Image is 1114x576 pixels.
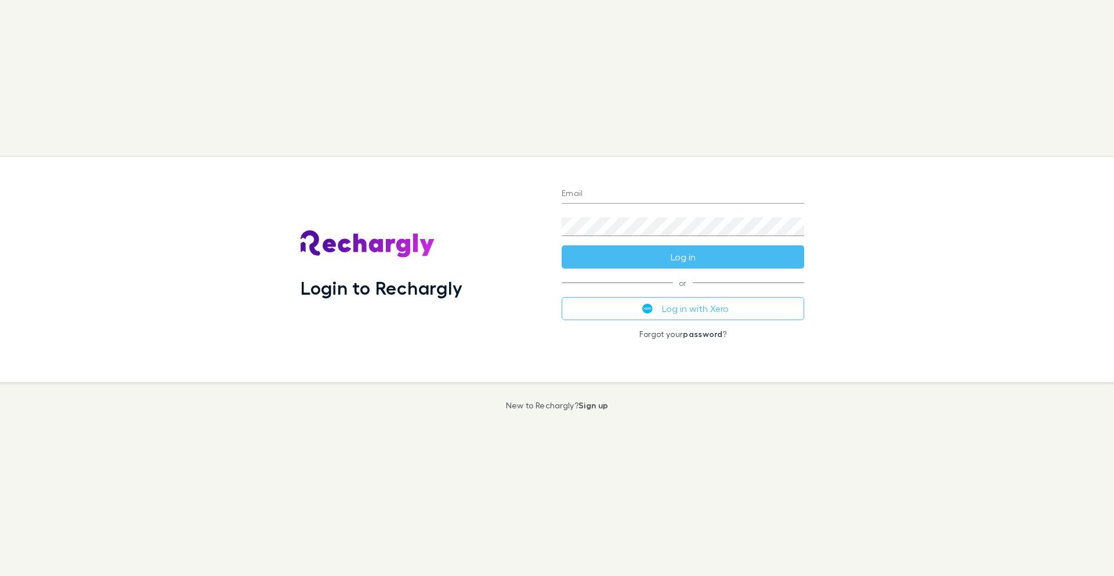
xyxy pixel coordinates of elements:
img: Xero's logo [642,303,653,314]
button: Log in [562,245,804,269]
h1: Login to Rechargly [301,277,462,299]
p: Forgot your ? [562,329,804,339]
a: password [683,329,722,339]
button: Log in with Xero [562,297,804,320]
p: New to Rechargly? [506,401,609,410]
img: Rechargly's Logo [301,230,435,258]
a: Sign up [578,400,608,410]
